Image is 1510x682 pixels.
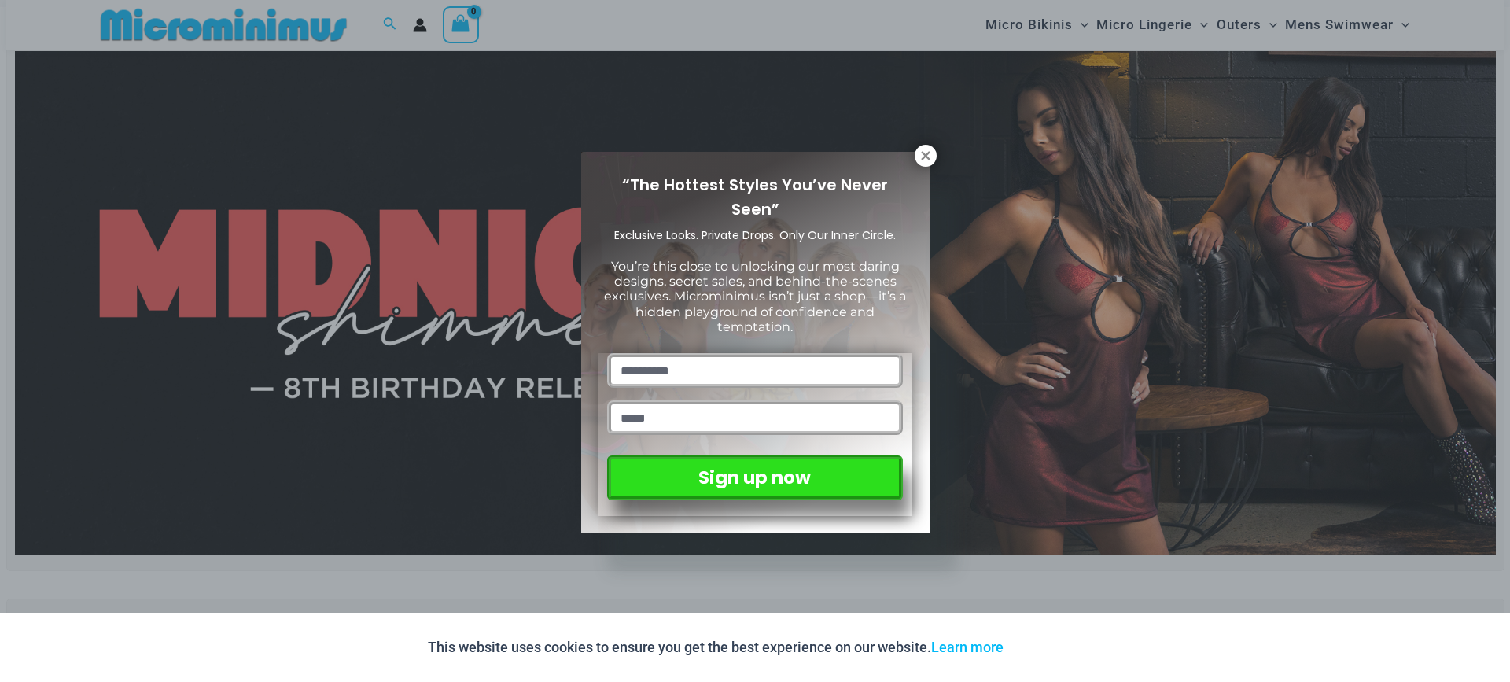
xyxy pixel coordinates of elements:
[428,636,1004,659] p: This website uses cookies to ensure you get the best experience on our website.
[1015,629,1082,666] button: Accept
[604,259,906,334] span: You’re this close to unlocking our most daring designs, secret sales, and behind-the-scenes exclu...
[622,174,888,220] span: “The Hottest Styles You’ve Never Seen”
[931,639,1004,655] a: Learn more
[607,455,902,500] button: Sign up now
[614,227,896,243] span: Exclusive Looks. Private Drops. Only Our Inner Circle.
[915,145,937,167] button: Close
